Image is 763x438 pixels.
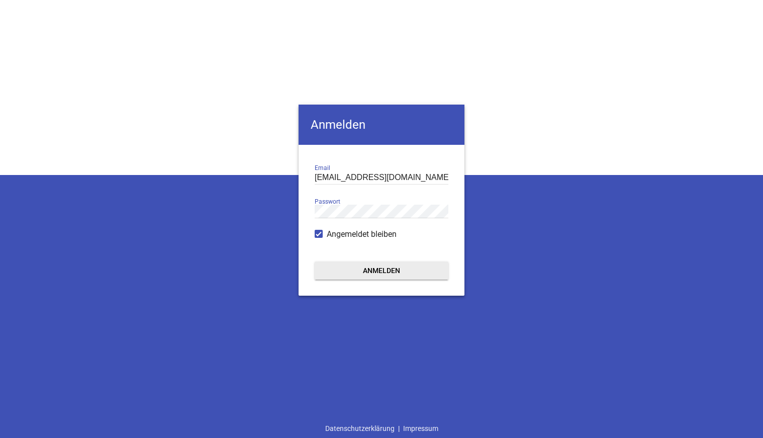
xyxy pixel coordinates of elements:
div: | [322,419,442,438]
a: Datenschutzerklärung [322,419,398,438]
button: Anmelden [315,261,448,280]
span: Angemeldet bleiben [327,228,397,240]
h4: Anmelden [299,105,464,145]
a: Impressum [400,419,442,438]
